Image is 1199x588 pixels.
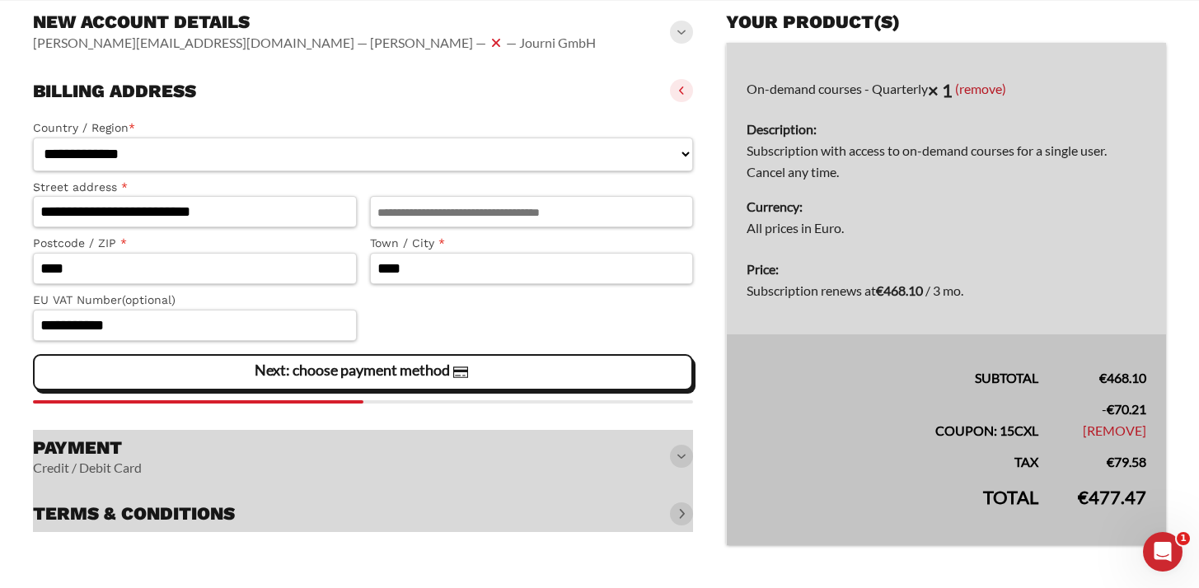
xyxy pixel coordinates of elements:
[122,293,176,306] span: (optional)
[370,234,694,253] label: Town / City
[33,354,693,390] vaadin-button: Next: choose payment method
[33,291,357,310] label: EU VAT Number
[33,11,596,34] h3: New account details
[33,80,196,103] h3: Billing address
[33,119,693,138] label: Country / Region
[33,234,357,253] label: Postcode / ZIP
[33,33,596,53] vaadin-horizontal-layout: [PERSON_NAME][EMAIL_ADDRESS][DOMAIN_NAME] — [PERSON_NAME] — — Journi GmbH
[1143,532,1183,572] iframe: Intercom live chat
[33,178,357,197] label: Street address
[1177,532,1190,545] span: 1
